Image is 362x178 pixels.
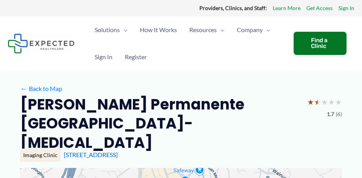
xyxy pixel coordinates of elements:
[20,95,301,152] h2: [PERSON_NAME] Permanente [GEOGRAPHIC_DATA]-[MEDICAL_DATA]
[20,83,62,94] a: ←Back to Map
[231,16,277,43] a: CompanyMenu Toggle
[95,16,120,43] span: Solutions
[183,16,231,43] a: ResourcesMenu Toggle
[237,16,263,43] span: Company
[134,16,183,43] a: How It Works
[88,43,119,70] a: Sign In
[321,95,328,109] span: ★
[328,95,335,109] span: ★
[338,3,354,13] a: Sign In
[294,32,347,55] a: Find a Clinic
[335,95,342,109] span: ★
[125,43,147,70] span: Register
[140,16,177,43] span: How It Works
[217,16,224,43] span: Menu Toggle
[307,95,314,109] span: ★
[120,16,127,43] span: Menu Toggle
[263,16,270,43] span: Menu Toggle
[199,5,267,11] strong: Providers, Clinics, and Staff:
[8,34,75,53] img: Expected Healthcare Logo - side, dark font, small
[95,43,112,70] span: Sign In
[20,149,61,162] div: Imaging Clinic
[88,16,134,43] a: SolutionsMenu Toggle
[20,85,27,92] span: ←
[314,95,321,109] span: ★
[88,16,286,70] nav: Primary Site Navigation
[336,109,342,119] span: (6)
[64,151,118,158] a: [STREET_ADDRESS]
[327,109,334,119] span: 1.7
[119,43,153,70] a: Register
[189,16,217,43] span: Resources
[273,3,301,13] a: Learn More
[306,3,333,13] a: Get Access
